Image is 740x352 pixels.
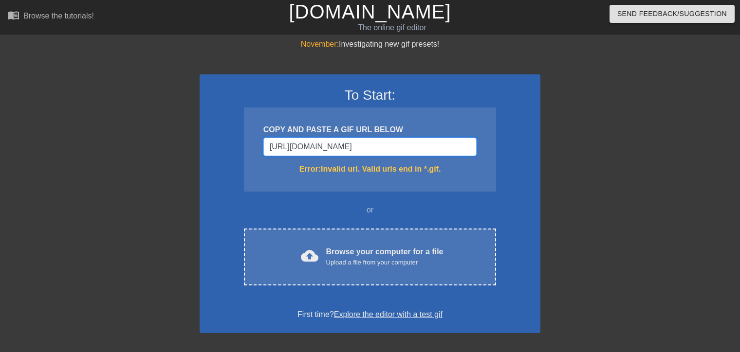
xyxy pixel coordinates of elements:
a: Browse the tutorials! [8,9,94,24]
a: Explore the editor with a test gif [334,310,443,318]
span: November: [301,40,339,48]
h3: To Start: [212,87,528,104]
div: Browse the tutorials! [23,12,94,20]
div: Error: Invalid url. Valid urls end in *.gif. [263,163,477,175]
button: Send Feedback/Suggestion [610,5,735,23]
div: First time? [212,309,528,320]
span: cloud_upload [301,247,318,264]
div: Investigating new gif presets! [200,38,540,50]
input: Username [263,138,477,156]
a: [DOMAIN_NAME] [289,1,451,22]
span: Send Feedback/Suggestion [617,8,727,20]
div: Browse your computer for a file [326,246,444,267]
div: Upload a file from your computer [326,258,444,267]
div: COPY AND PASTE A GIF URL BELOW [263,124,477,136]
div: The online gif editor [252,22,533,34]
span: menu_book [8,9,19,21]
div: or [225,204,515,216]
